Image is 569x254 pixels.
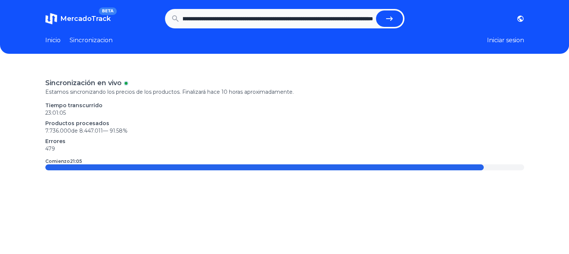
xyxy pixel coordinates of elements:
[487,36,524,45] button: Iniciar sesion
[45,78,122,88] p: Sincronización en vivo
[110,127,128,134] span: 91.58 %
[45,36,61,45] a: Inicio
[45,158,82,164] p: Comienzo
[70,36,113,45] a: Sincronizacion
[45,88,524,96] p: Estamos sincronizando los precios de los productos. Finalizará hace 10 horas aproximadamente.
[99,7,116,15] span: BETA
[60,15,111,23] span: MercadoTrack
[45,102,524,109] p: Tiempo transcurrido
[45,145,524,152] p: 479
[45,120,524,127] p: Productos procesados
[45,137,524,145] p: Errores
[45,13,111,25] a: MercadoTrackBETA
[45,109,66,116] time: 23:01:05
[45,13,57,25] img: MercadoTrack
[45,127,524,134] p: 7.736.000 de 8.447.011 —
[70,158,82,164] time: 21:05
